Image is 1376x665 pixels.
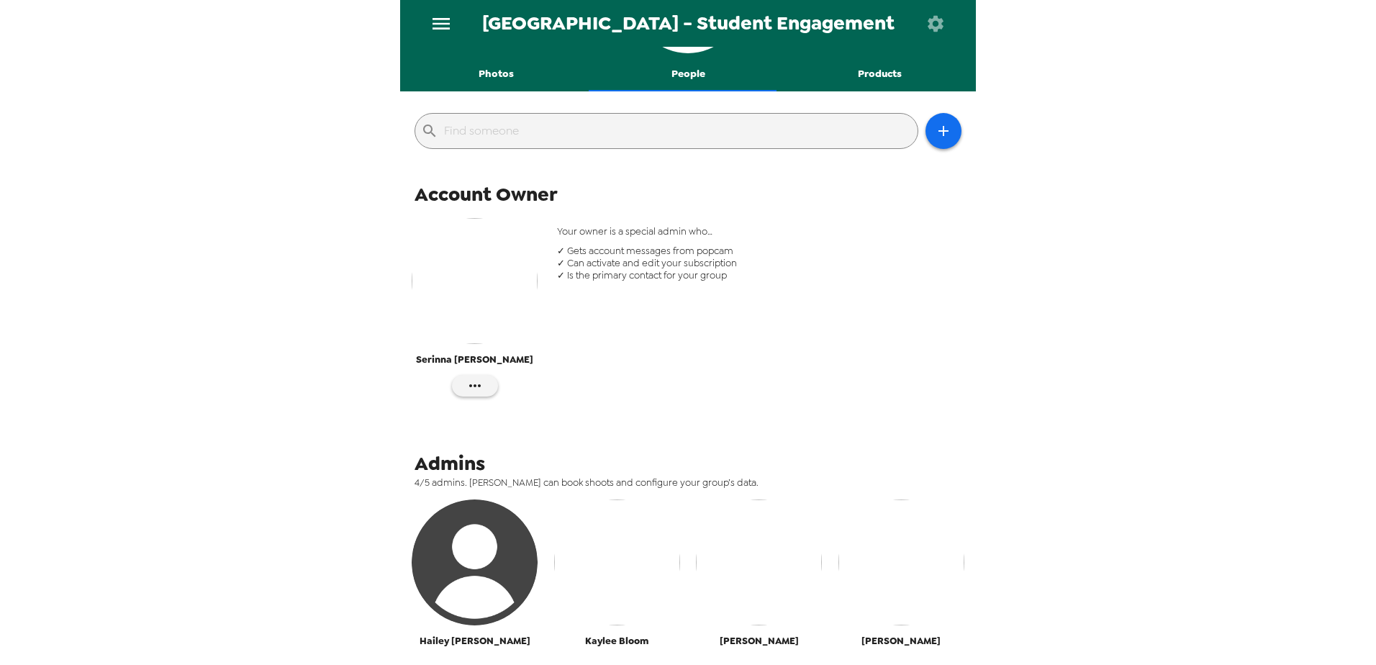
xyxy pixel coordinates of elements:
[554,499,680,656] button: Kaylee Bloom
[784,57,976,91] button: Products
[415,181,558,207] span: Account Owner
[592,57,784,91] button: People
[420,633,530,649] span: Hailey [PERSON_NAME]
[557,269,962,281] span: ✓ Is the primary contact for your group
[415,476,972,489] span: 4/5 admins. [PERSON_NAME] can book shoots and configure your group’s data.
[557,245,962,257] span: ✓ Gets account messages from popcam
[443,650,507,663] span: Unclaimed account
[415,451,485,476] span: Admins
[482,14,895,33] span: [GEOGRAPHIC_DATA] - Student Engagement
[444,119,912,142] input: Find someone
[416,351,533,368] span: Serinna [PERSON_NAME]
[400,57,592,91] button: Photos
[585,633,649,649] span: Kaylee Bloom
[557,225,962,237] span: Your owner is a special admin who…
[412,218,538,375] button: Serinna [PERSON_NAME]
[557,257,962,269] span: ✓ Can activate and edit your subscription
